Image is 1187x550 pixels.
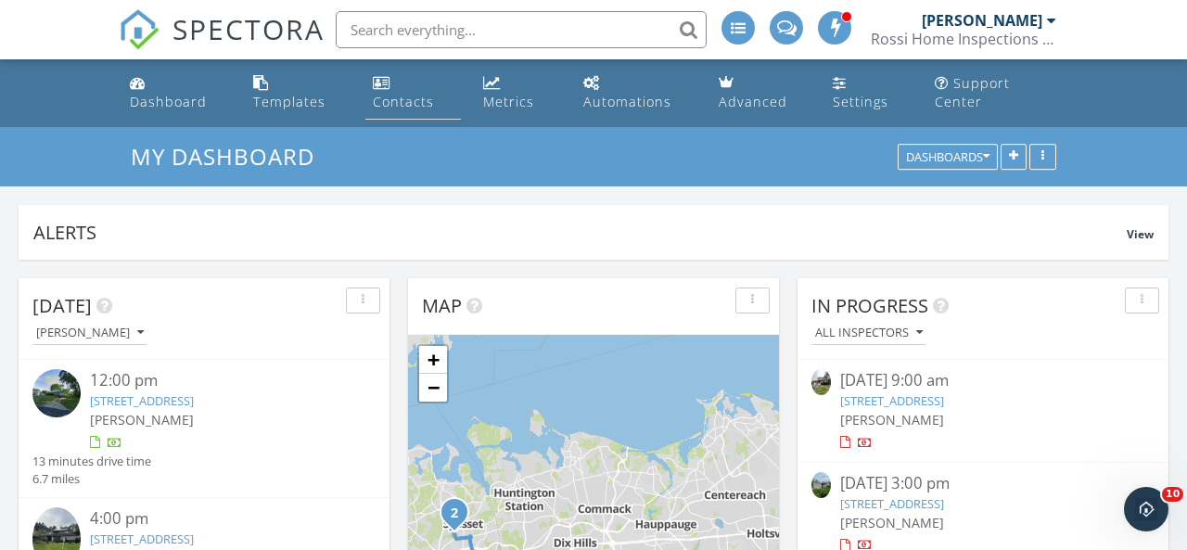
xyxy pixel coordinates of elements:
div: Support Center [935,74,1010,110]
a: Advanced [711,67,811,120]
span: SPECTORA [172,9,325,48]
a: Zoom in [419,346,447,374]
div: [DATE] 3:00 pm [840,472,1126,495]
div: [DATE] 9:00 am [840,369,1126,392]
a: Support Center [927,67,1065,120]
span: In Progress [811,293,928,318]
div: [PERSON_NAME] [36,326,144,339]
a: 12:00 pm [STREET_ADDRESS] [PERSON_NAME] 13 minutes drive time 6.7 miles [32,369,376,488]
div: Dashboard [130,93,207,110]
i: 2 [451,507,458,520]
a: [DATE] 9:00 am [STREET_ADDRESS] [PERSON_NAME] [811,369,1155,452]
a: [STREET_ADDRESS] [90,531,194,547]
div: Alerts [33,220,1127,245]
span: 10 [1162,487,1183,502]
div: Contacts [373,93,434,110]
a: Automations (Advanced) [576,67,696,120]
span: Map [422,293,462,318]
a: [STREET_ADDRESS] [840,392,944,409]
span: [DATE] [32,293,92,318]
input: Search everything... [336,11,707,48]
div: Automations [583,93,671,110]
div: Templates [253,93,325,110]
iframe: Intercom live chat [1124,487,1168,531]
div: Rossi Home Inspections Inc. [871,30,1056,48]
span: View [1127,226,1154,242]
div: Metrics [483,93,534,110]
img: The Best Home Inspection Software - Spectora [119,9,160,50]
div: 160 Coachman Pl E, Syosset, NY 11791 [454,512,466,523]
a: Templates [246,67,351,120]
div: 6.7 miles [32,470,151,488]
div: 12:00 pm [90,369,348,392]
a: Settings [825,67,912,120]
span: [PERSON_NAME] [840,411,944,428]
img: 9552758%2Freports%2Ff6b09236-9f04-4fba-b839-6daf1449c9b9%2Fcover_photos%2Fo4zWLx22zmmz59852x9l%2F... [811,472,831,498]
a: SPECTORA [119,25,325,64]
a: Dashboard [122,67,231,120]
div: [PERSON_NAME] [922,11,1042,30]
span: [PERSON_NAME] [90,411,194,428]
a: Metrics [476,67,561,120]
div: All Inspectors [815,326,923,339]
div: 13 minutes drive time [32,453,151,470]
img: 9540702%2Fcover_photos%2Fyp2nJDHkj00ICjX4S0zA%2Fsmall.jpg [811,369,831,395]
div: Dashboards [906,151,989,164]
div: 4:00 pm [90,507,348,531]
button: Dashboards [898,145,998,171]
a: Contacts [365,67,461,120]
button: [PERSON_NAME] [32,321,147,346]
a: My Dashboard [131,141,330,172]
button: All Inspectors [811,321,926,346]
img: streetview [32,369,81,417]
a: [STREET_ADDRESS] [840,495,944,512]
a: Zoom out [419,374,447,402]
span: [PERSON_NAME] [840,514,944,531]
div: Settings [833,93,888,110]
div: Advanced [719,93,787,110]
a: [STREET_ADDRESS] [90,392,194,409]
